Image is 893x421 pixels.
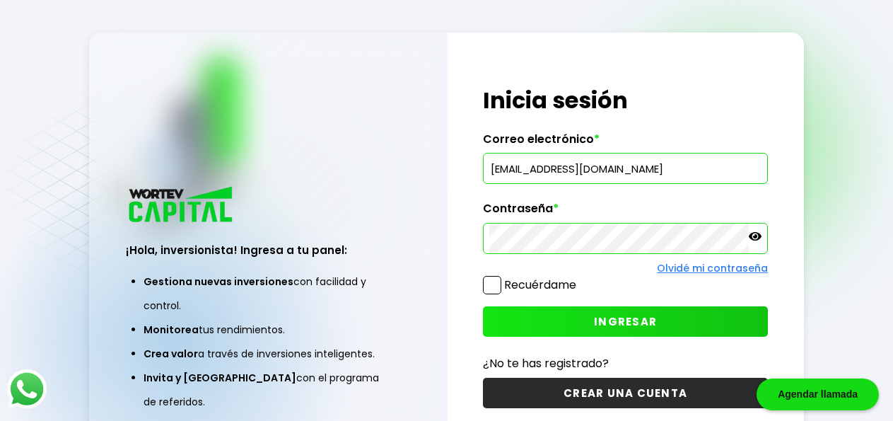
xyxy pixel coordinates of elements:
[126,185,238,226] img: logo_wortev_capital
[483,354,768,408] a: ¿No te has registrado?CREAR UNA CUENTA
[594,314,657,329] span: INGRESAR
[7,369,47,409] img: logos_whatsapp-icon.242b2217.svg
[144,270,393,318] li: con facilidad y control.
[144,366,393,414] li: con el programa de referidos.
[504,277,576,293] label: Recuérdame
[483,132,768,154] label: Correo electrónico
[489,154,761,183] input: hola@wortev.capital
[144,318,393,342] li: tus rendimientos.
[126,242,411,258] h3: ¡Hola, inversionista! Ingresa a tu panel:
[657,261,768,275] a: Olvidé mi contraseña
[144,342,393,366] li: a través de inversiones inteligentes.
[757,379,879,410] div: Agendar llamada
[483,306,768,337] button: INGRESAR
[483,202,768,223] label: Contraseña
[144,275,293,289] span: Gestiona nuevas inversiones
[144,371,296,385] span: Invita y [GEOGRAPHIC_DATA]
[144,347,198,361] span: Crea valor
[483,378,768,408] button: CREAR UNA CUENTA
[483,354,768,372] p: ¿No te has registrado?
[483,83,768,117] h1: Inicia sesión
[144,323,199,337] span: Monitorea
